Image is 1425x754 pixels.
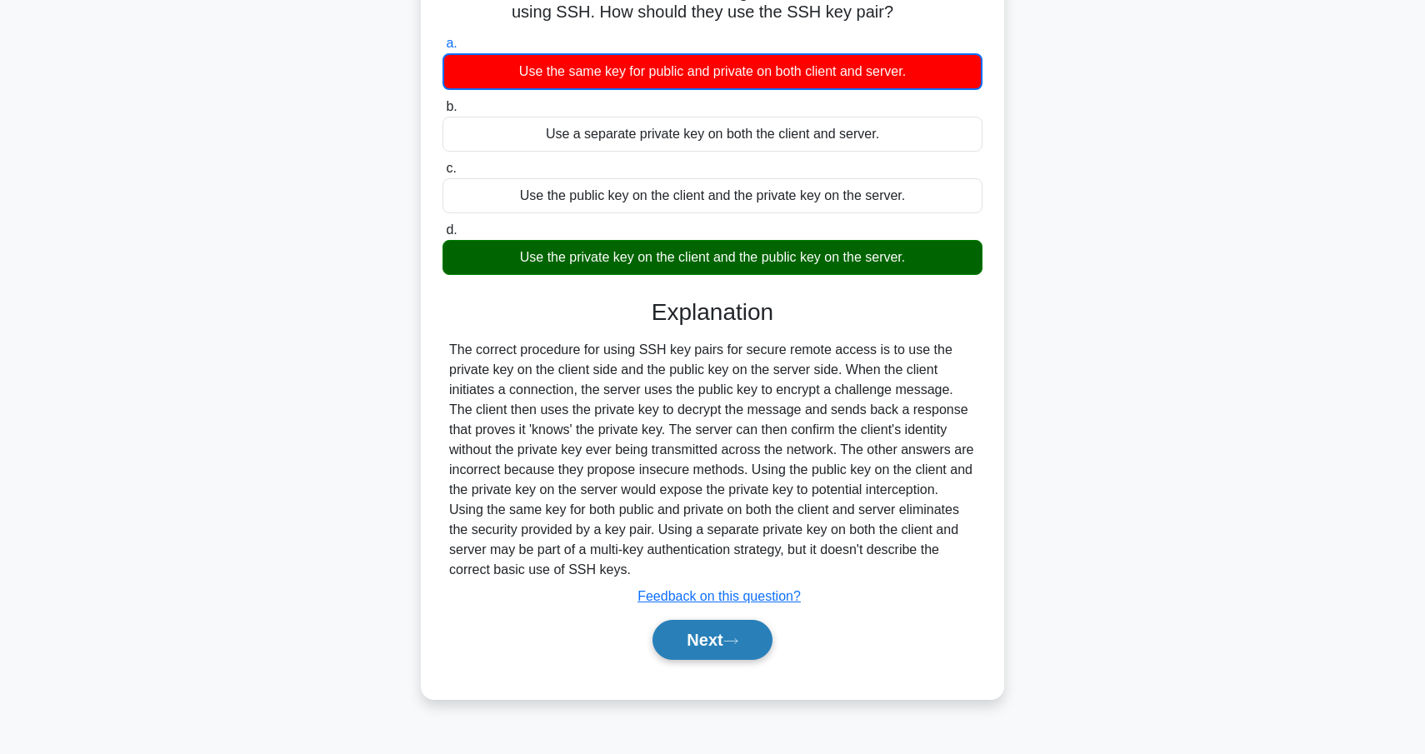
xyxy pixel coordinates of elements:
div: Use a separate private key on both the client and server. [442,117,982,152]
span: b. [446,99,457,113]
div: Use the public key on the client and the private key on the server. [442,178,982,213]
h3: Explanation [452,298,972,327]
span: a. [446,36,457,50]
div: Use the same key for public and private on both client and server. [442,53,982,90]
span: c. [446,161,456,175]
div: The correct procedure for using SSH key pairs for secure remote access is to use the private key ... [449,340,976,580]
div: Use the private key on the client and the public key on the server. [442,240,982,275]
button: Next [652,620,772,660]
a: Feedback on this question? [637,589,801,603]
span: d. [446,222,457,237]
